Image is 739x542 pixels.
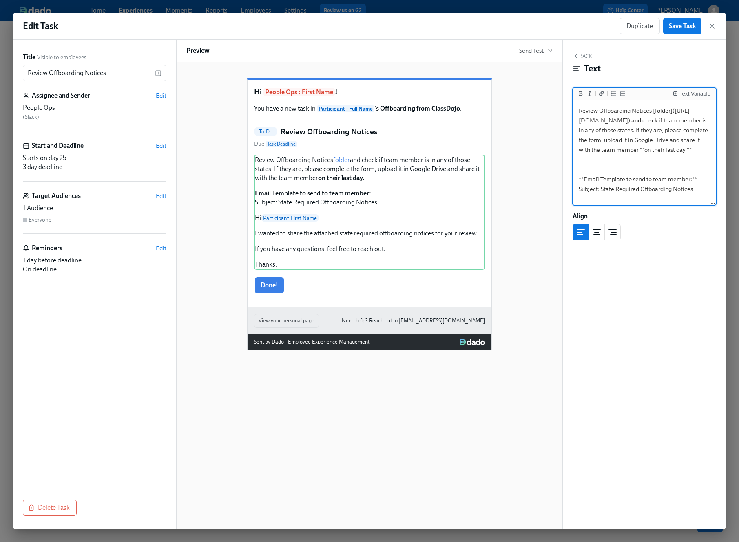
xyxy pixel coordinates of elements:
span: Save Task [669,22,696,30]
button: View your personal page [254,314,319,328]
button: Send Test [519,47,553,55]
div: Target AudiencesEdit1 AudienceEveryone [23,191,166,234]
h6: Assignee and Sender [32,91,90,100]
svg: Center [592,227,602,237]
div: Starts on day 25 [23,153,166,162]
h5: Review Offboarding Notices [281,127,377,137]
button: Add a link [597,89,606,98]
div: 1 Audience [23,204,166,213]
div: Assignee and SenderEditPeople Ops (Slack) [23,91,166,131]
button: center aligned [589,224,605,240]
span: Due [254,140,297,148]
h4: Text [584,62,601,75]
button: Add ordered list [618,89,626,98]
h6: Reminders [32,244,62,253]
span: To Do [254,129,277,135]
div: On deadline [23,265,166,274]
button: Edit [156,142,166,150]
button: Add bold text [577,89,585,98]
div: People Ops [23,103,166,112]
button: Delete Task [23,500,77,516]
div: Done! [254,276,485,294]
button: Add italic text [586,89,594,98]
strong: 's Offboarding from ClassDojo [317,104,460,112]
h6: Preview [186,46,210,55]
label: Align [573,212,588,221]
div: Review Offboarding Noticesfolderand check if team member is in any of those states. If they are, ... [254,155,485,270]
button: Insert Text Variable [671,89,712,98]
div: Text Variable [679,91,710,97]
span: Participant : Full Name [317,105,374,112]
button: Duplicate [620,18,660,34]
button: Edit [156,244,166,252]
button: Back [573,53,592,59]
span: Duplicate [626,22,653,30]
h6: Target Audiences [32,191,81,200]
span: People Ops : First Name [263,88,335,96]
textarea: Review Offboarding Notices [folder]([URL][DOMAIN_NAME]) and check if team member is in any of tho... [575,102,714,286]
h1: Edit Task [23,20,58,32]
h1: Hi ! [254,87,485,98]
div: RemindersEdit1 day before deadlineOn deadline [23,244,166,274]
div: Sent by Dado - Employee Experience Management [254,338,369,347]
span: ( Slack ) [23,113,39,120]
a: Need help? Reach out to [EMAIL_ADDRESS][DOMAIN_NAME] [342,316,485,325]
div: Everyone [29,216,51,224]
button: Add unordered list [609,89,617,98]
svg: Right [608,227,617,237]
div: 1 day before deadline [23,256,166,265]
label: Title [23,53,35,62]
button: right aligned [604,224,621,240]
span: Delete Task [30,504,70,512]
span: View your personal page [259,317,314,325]
div: Block ID: vrnsVAdeq [573,247,716,256]
div: text alignment [573,224,621,240]
svg: Insert text variable [155,70,162,76]
img: Dado [460,339,485,345]
span: 3 day deadline [23,163,62,171]
button: left aligned [573,224,589,240]
button: Edit [156,192,166,200]
span: Task Deadline [266,141,297,147]
svg: Left [576,227,586,237]
div: Start and DeadlineEditStarts on day 253 day deadline [23,141,166,182]
button: Save Task [663,18,701,34]
button: Edit [156,91,166,100]
h6: Start and Deadline [32,141,84,150]
span: Visible to employees [37,53,86,61]
p: You have a new task in . [254,104,485,113]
